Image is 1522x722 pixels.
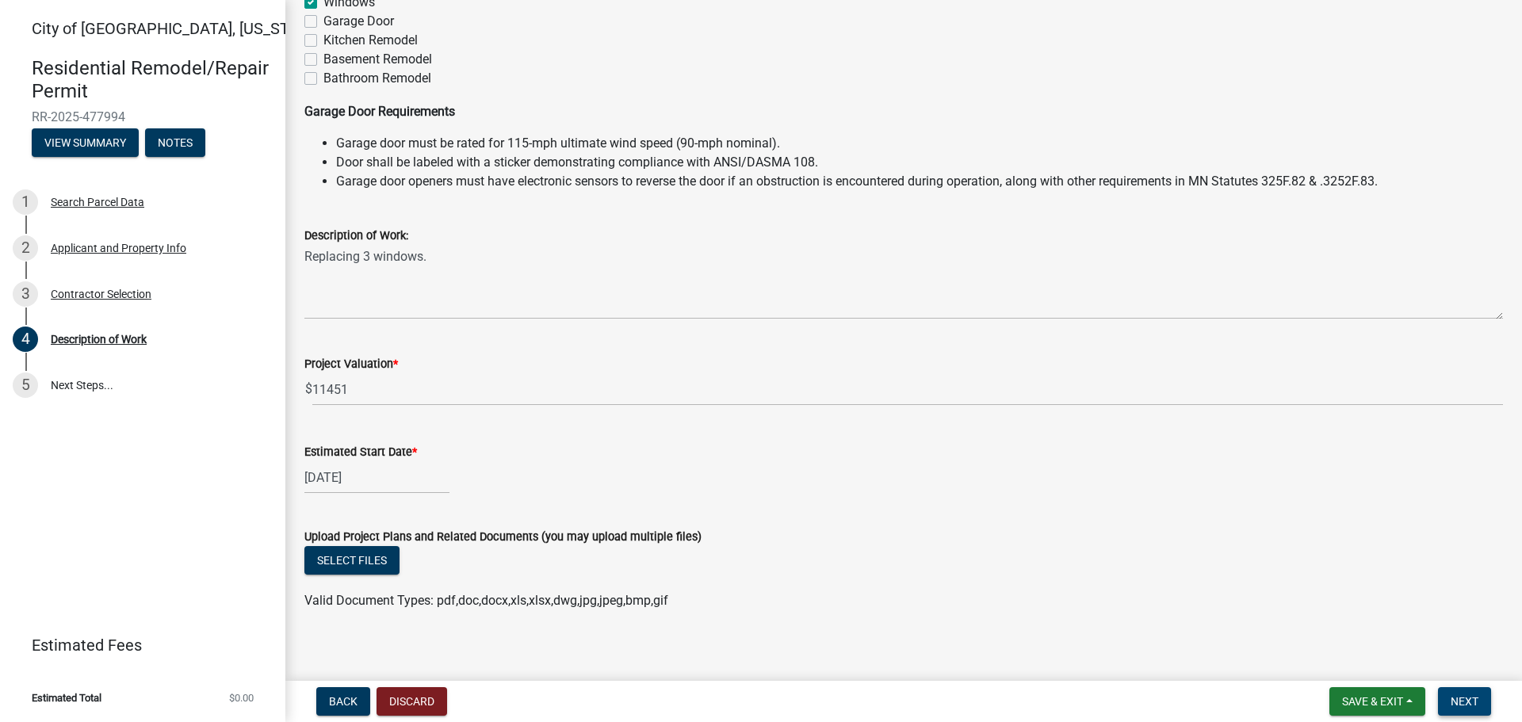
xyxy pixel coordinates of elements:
span: Estimated Total [32,693,101,703]
label: Upload Project Plans and Related Documents (you may upload multiple files) [304,532,702,543]
li: Garage door must be rated for 115-mph ultimate wind speed (90-mph nominal). [336,134,1503,153]
div: Applicant and Property Info [51,243,186,254]
a: Estimated Fees [13,629,260,661]
button: Save & Exit [1329,687,1425,716]
span: Next [1451,695,1478,708]
div: 5 [13,372,38,398]
span: $0.00 [229,693,254,703]
h4: Residential Remodel/Repair Permit [32,57,273,103]
button: Back [316,687,370,716]
label: Garage Door [323,12,394,31]
li: Garage door openers must have electronic sensors to reverse the door if an obstruction is encount... [336,172,1503,191]
div: 4 [13,327,38,352]
label: Bathroom Remodel [323,69,431,88]
label: Project Valuation [304,359,398,370]
button: Select files [304,546,400,575]
div: 2 [13,235,38,261]
span: RR-2025-477994 [32,109,254,124]
div: 1 [13,189,38,215]
li: Door shall be labeled with a sticker demonstrating compliance with ANSI/DASMA 108. [336,153,1503,172]
label: Description of Work: [304,231,408,242]
wm-modal-confirm: Notes [145,137,205,150]
label: Basement Remodel [323,50,432,69]
button: Next [1438,687,1491,716]
wm-modal-confirm: Summary [32,137,139,150]
label: Kitchen Remodel [323,31,418,50]
div: Description of Work [51,334,147,345]
div: Search Parcel Data [51,197,144,208]
span: Valid Document Types: pdf,doc,docx,xls,xlsx,dwg,jpg,jpeg,bmp,gif [304,593,668,608]
span: City of [GEOGRAPHIC_DATA], [US_STATE] [32,19,320,38]
span: Back [329,695,358,708]
button: Notes [145,128,205,157]
span: Save & Exit [1342,695,1403,708]
strong: Garage Door Requirements [304,104,455,119]
div: Contractor Selection [51,288,151,300]
label: Estimated Start Date [304,447,417,458]
button: Discard [377,687,447,716]
div: 3 [13,281,38,307]
button: View Summary [32,128,139,157]
input: mm/dd/yyyy [304,461,449,494]
span: $ [304,373,313,406]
